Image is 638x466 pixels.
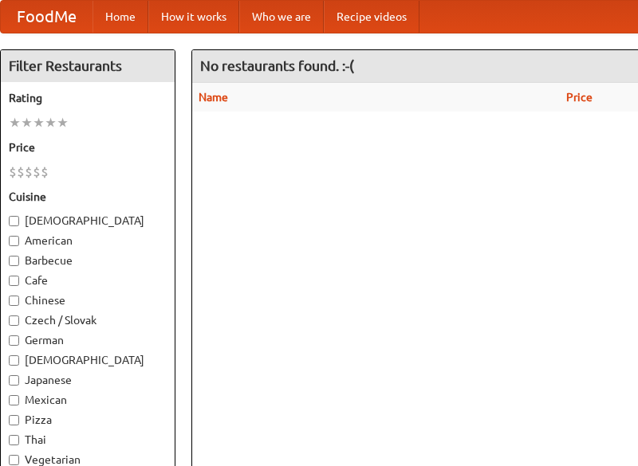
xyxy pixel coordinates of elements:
h5: Cuisine [9,189,167,205]
label: Pizza [9,412,167,428]
label: Thai [9,432,167,448]
input: Vegetarian [9,455,19,465]
li: ★ [45,114,57,131]
label: Chinese [9,292,167,308]
li: ★ [9,114,21,131]
input: Cafe [9,276,19,286]
li: $ [33,163,41,181]
a: Home [93,1,148,33]
input: Japanese [9,375,19,386]
label: [DEMOGRAPHIC_DATA] [9,352,167,368]
input: Chinese [9,296,19,306]
a: FoodMe [1,1,93,33]
label: American [9,233,167,249]
label: German [9,332,167,348]
label: Cafe [9,272,167,288]
input: Thai [9,435,19,445]
input: [DEMOGRAPHIC_DATA] [9,216,19,226]
a: Name [199,91,228,104]
label: [DEMOGRAPHIC_DATA] [9,213,167,229]
a: Price [566,91,593,104]
a: Who we are [239,1,324,33]
input: [DEMOGRAPHIC_DATA] [9,355,19,366]
h5: Rating [9,90,167,106]
label: Mexican [9,392,167,408]
li: ★ [33,114,45,131]
ng-pluralize: No restaurants found. :-( [200,58,354,73]
li: $ [41,163,49,181]
label: Czech / Slovak [9,312,167,328]
li: $ [9,163,17,181]
input: Pizza [9,415,19,425]
label: Barbecue [9,253,167,268]
input: Czech / Slovak [9,315,19,326]
li: ★ [21,114,33,131]
h5: Price [9,139,167,155]
a: Recipe videos [324,1,419,33]
li: $ [17,163,25,181]
input: American [9,236,19,246]
label: Japanese [9,372,167,388]
a: How it works [148,1,239,33]
input: Barbecue [9,256,19,266]
li: $ [25,163,33,181]
li: ★ [57,114,69,131]
h4: Filter Restaurants [1,50,175,82]
input: Mexican [9,395,19,405]
input: German [9,335,19,346]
